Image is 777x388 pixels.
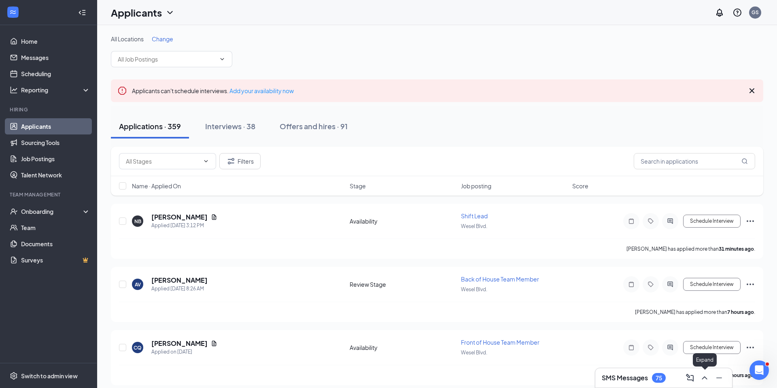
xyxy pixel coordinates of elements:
[134,344,142,351] div: CQ
[461,223,487,229] span: Wesel Blvd.
[151,276,208,285] h5: [PERSON_NAME]
[21,86,91,94] div: Reporting
[134,218,141,225] div: NB
[21,167,90,183] a: Talent Network
[461,212,488,220] span: Shift Lead
[350,217,456,225] div: Availability
[78,9,86,17] svg: Collapse
[700,373,709,383] svg: ChevronUp
[461,182,491,190] span: Job posting
[205,121,255,131] div: Interviews · 38
[10,106,89,113] div: Hiring
[226,156,236,166] svg: Filter
[21,66,90,82] a: Scheduling
[683,278,741,291] button: Schedule Interview
[350,343,456,352] div: Availability
[135,281,141,288] div: AV
[683,341,741,354] button: Schedule Interview
[741,158,748,164] svg: MagnifyingGlass
[745,279,755,289] svg: Ellipses
[219,153,261,169] button: Filter Filters
[21,220,90,236] a: Team
[132,87,294,94] span: Applicants can't schedule interviews.
[626,344,636,351] svg: Note
[21,236,90,252] a: Documents
[626,218,636,224] svg: Note
[10,86,18,94] svg: Analysis
[634,153,755,169] input: Search in applications
[461,286,487,292] span: Wesel Blvd.
[280,121,348,131] div: Offers and hires · 91
[10,207,18,215] svg: UserCheck
[747,86,757,96] svg: Cross
[719,246,754,252] b: 31 minutes ago
[132,182,181,190] span: Name · Applied On
[713,371,726,384] button: Minimize
[10,191,89,198] div: Team Management
[119,121,181,131] div: Applications · 359
[21,372,78,380] div: Switch to admin view
[151,339,208,348] h5: [PERSON_NAME]
[698,371,711,384] button: ChevronUp
[635,309,755,316] p: [PERSON_NAME] has applied more than .
[350,182,366,190] span: Stage
[229,87,294,94] a: Add your availability now
[602,373,648,382] h3: SMS Messages
[111,35,144,43] span: All Locations
[21,134,90,151] a: Sourcing Tools
[461,350,487,356] span: Wesel Blvd.
[461,275,539,283] span: Back of House Team Member
[151,222,217,230] div: Applied [DATE] 3:12 PM
[646,218,656,224] svg: Tag
[683,215,741,228] button: Schedule Interview
[749,360,769,380] iframe: Intercom live chat
[151,348,217,356] div: Applied on [DATE]
[21,33,90,49] a: Home
[656,375,662,382] div: 75
[111,6,162,19] h1: Applicants
[724,372,754,378] b: 16 hours ago
[350,280,456,288] div: Review Stage
[693,353,717,367] div: Expand
[626,245,755,252] p: [PERSON_NAME] has applied more than .
[219,56,225,62] svg: ChevronDown
[745,343,755,352] svg: Ellipses
[10,372,18,380] svg: Settings
[714,373,724,383] svg: Minimize
[21,49,90,66] a: Messages
[665,281,675,288] svg: ActiveChat
[572,182,588,190] span: Score
[9,8,17,16] svg: WorkstreamLogo
[745,216,755,226] svg: Ellipses
[21,118,90,134] a: Applicants
[646,344,656,351] svg: Tag
[727,309,754,315] b: 7 hours ago
[118,55,216,64] input: All Job Postings
[211,340,217,347] svg: Document
[752,9,759,16] div: GS
[165,8,175,17] svg: ChevronDown
[21,151,90,167] a: Job Postings
[715,8,724,17] svg: Notifications
[151,285,208,293] div: Applied [DATE] 8:26 AM
[461,339,539,346] span: Front of House Team Member
[151,213,208,222] h5: [PERSON_NAME]
[203,158,209,164] svg: ChevronDown
[21,207,83,215] div: Onboarding
[117,86,127,96] svg: Error
[152,35,173,43] span: Change
[626,281,636,288] svg: Note
[126,157,200,166] input: All Stages
[646,281,656,288] svg: Tag
[665,218,675,224] svg: ActiveChat
[732,8,742,17] svg: QuestionInfo
[665,344,675,351] svg: ActiveChat
[21,252,90,268] a: SurveysCrown
[684,371,696,384] button: ComposeMessage
[211,214,217,220] svg: Document
[685,373,695,383] svg: ComposeMessage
